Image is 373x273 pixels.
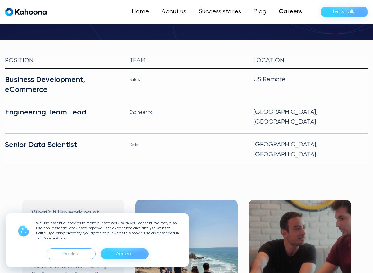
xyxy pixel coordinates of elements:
a: Let’s Talk! [321,7,368,17]
a: About us [155,6,192,18]
a: Careers [272,6,308,18]
div: Location [254,56,368,66]
div: Engineering Team Lead [5,107,119,127]
div: US Remote [254,75,368,95]
div: Engineering [129,107,244,127]
div: Business Development, eCommerce [5,75,119,95]
div: Data [129,140,244,160]
div: Accept [101,248,149,259]
div: Senior Data Scientist [5,140,119,160]
div: Let’s Talk! [333,7,356,17]
h3: What’s it like working at [GEOGRAPHIC_DATA] [31,209,115,224]
div: Accept [116,249,133,259]
div: Decline [47,248,96,259]
div: Sales [129,75,244,95]
a: Success stories [192,6,247,18]
div: [GEOGRAPHIC_DATA], [GEOGRAPHIC_DATA] [254,140,368,160]
a: home [5,7,47,16]
div: Position [5,56,119,66]
p: We use essential cookies to make our site work. With your consent, we may also use non-essential ... [36,221,181,241]
div: [GEOGRAPHIC_DATA], [GEOGRAPHIC_DATA] [254,107,368,127]
div: team [129,56,244,66]
a: Engineering Team LeadEngineering[GEOGRAPHIC_DATA], [GEOGRAPHIC_DATA] [5,101,368,134]
a: Senior Data ScientistData[GEOGRAPHIC_DATA], [GEOGRAPHIC_DATA] [5,134,368,166]
a: Home [125,6,155,18]
div: Decline [62,249,80,259]
a: Business Development, eCommerceSalesUS Remote [5,69,368,101]
a: Blog [247,6,272,18]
